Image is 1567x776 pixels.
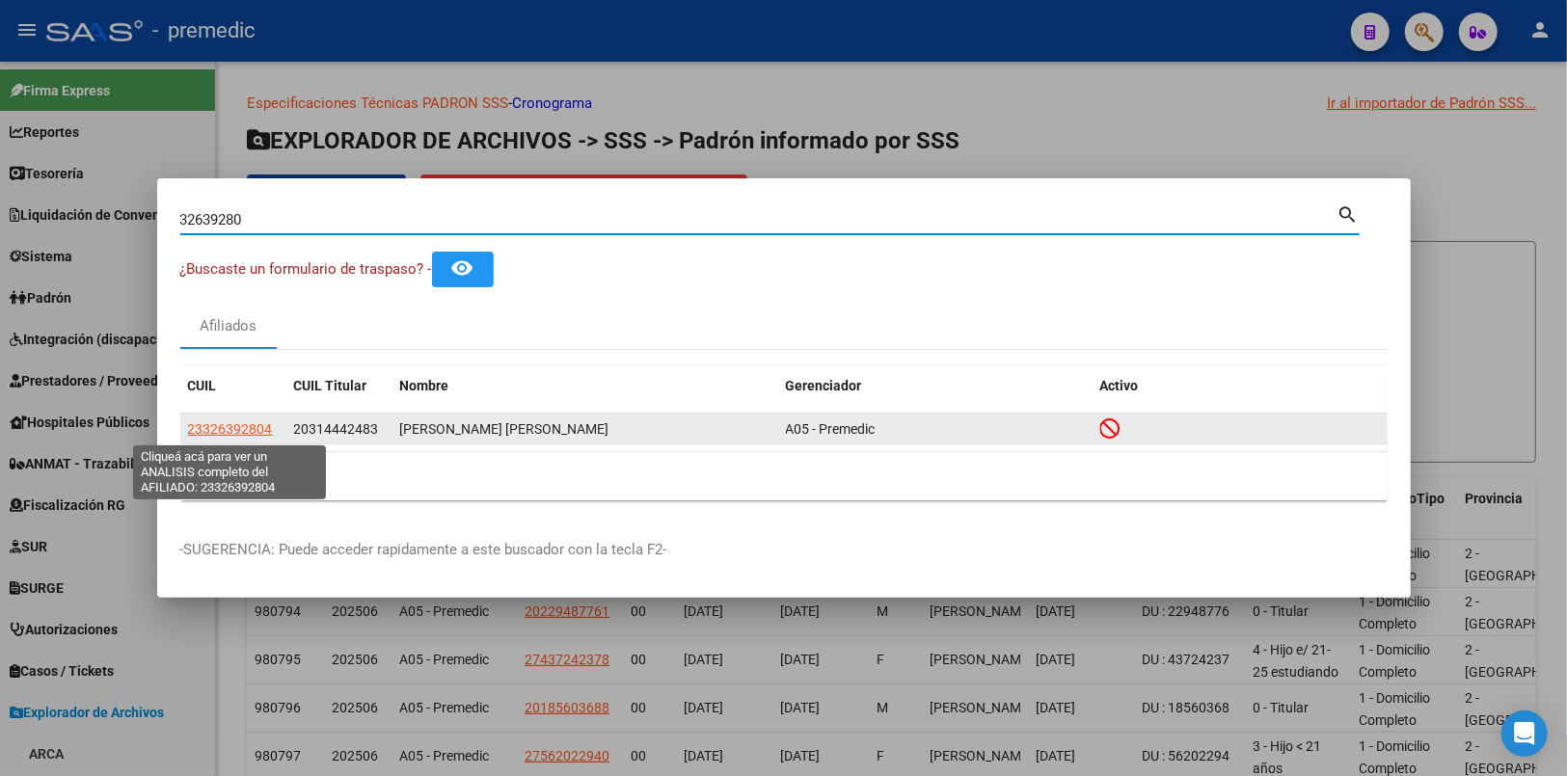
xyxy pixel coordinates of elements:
[180,539,1388,561] p: -SUGERENCIA: Puede acceder rapidamente a este buscador con la tecla F2-
[1093,365,1388,407] datatable-header-cell: Activo
[786,421,876,437] span: A05 - Premedic
[400,418,770,441] div: [PERSON_NAME] [PERSON_NAME]
[400,378,449,393] span: Nombre
[392,365,778,407] datatable-header-cell: Nombre
[294,378,367,393] span: CUIL Titular
[786,378,862,393] span: Gerenciador
[1337,201,1360,225] mat-icon: search
[451,256,474,280] mat-icon: remove_red_eye
[294,421,379,437] span: 20314442483
[180,260,432,278] span: ¿Buscaste un formulario de traspaso? -
[200,315,257,337] div: Afiliados
[188,378,217,393] span: CUIL
[286,365,392,407] datatable-header-cell: CUIL Titular
[188,421,273,437] span: 23326392804
[180,365,286,407] datatable-header-cell: CUIL
[1100,378,1139,393] span: Activo
[180,452,1388,500] div: 1 total
[778,365,1093,407] datatable-header-cell: Gerenciador
[1501,710,1548,757] div: Open Intercom Messenger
